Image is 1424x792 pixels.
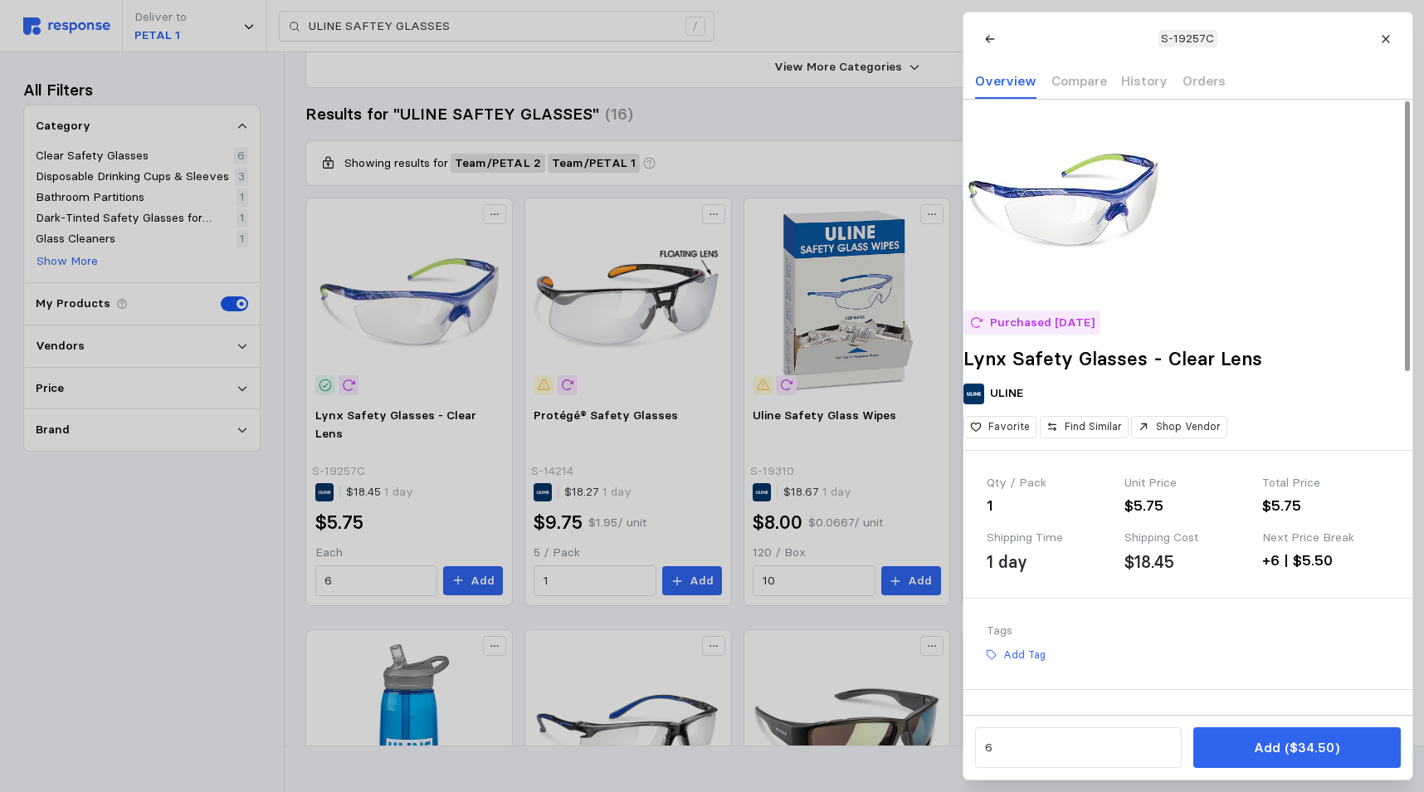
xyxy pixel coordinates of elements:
p: Orders [1182,71,1225,91]
p: Purchased [DATE] [989,314,1094,332]
div: Unit Price [1124,474,1251,492]
img: S-19257C [963,100,1163,299]
button: Add Tag [978,643,1051,666]
div: Qty / Pack [987,474,1113,492]
div: Shipping Cost [1124,529,1251,547]
button: Shop Vendor [1131,416,1227,438]
p: Add ($34.50) [1254,737,1339,758]
p: History [1121,71,1168,91]
div: 1 [987,495,1113,517]
p: Find Similar [1064,419,1121,434]
p: Favorite [988,419,1030,434]
div: Tags [987,622,1389,640]
input: Qty [984,733,1172,763]
h3: Specifications [987,713,1389,736]
div: Total Price [1262,474,1388,492]
p: ULINE [990,384,1023,403]
p: Add Tag [1002,648,1045,662]
p: Overview [975,71,1036,91]
p: S-19257C [1161,30,1214,48]
div: 1 day [987,550,1027,574]
div: $5.75 [1262,495,1388,517]
button: Find Similar [1039,416,1128,438]
div: $5.75 [1124,495,1251,517]
p: Compare [1051,71,1106,91]
div: +6 | $5.50 [1262,550,1388,572]
h2: Lynx Safety Glasses - Clear Lens [963,346,1412,372]
button: Favorite [963,416,1036,438]
div: Shipping Time [987,529,1113,547]
div: Next Price Break [1262,529,1388,547]
div: $18.45 [1124,550,1174,574]
button: Add ($34.50) [1193,727,1400,768]
p: Shop Vendor [1156,419,1221,434]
